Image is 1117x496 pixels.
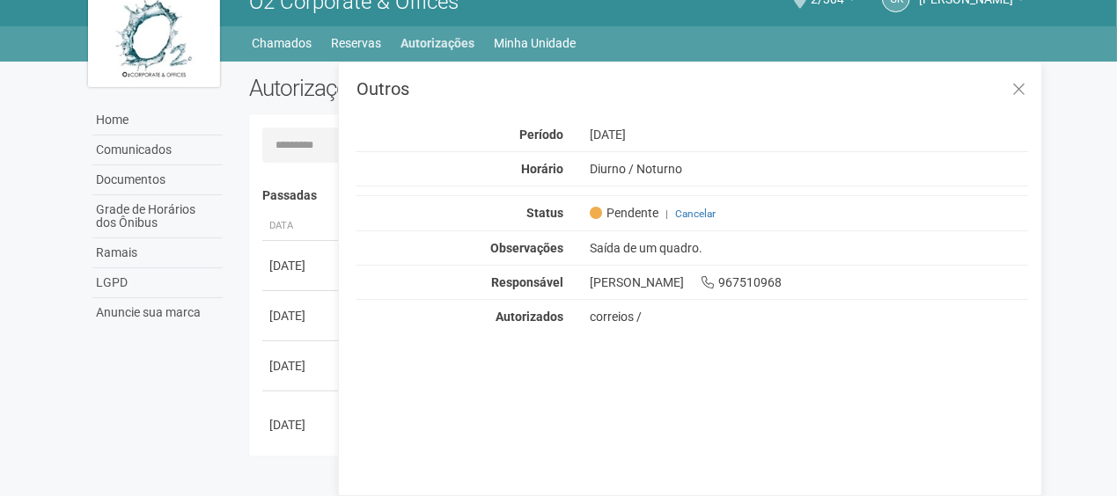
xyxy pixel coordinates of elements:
[269,257,334,274] div: [DATE]
[92,268,223,298] a: LGPD
[262,189,1017,202] h4: Passadas
[269,307,334,325] div: [DATE]
[356,80,1028,98] h3: Outros
[577,161,1042,177] div: Diurno / Noturno
[521,162,563,176] strong: Horário
[269,357,334,375] div: [DATE]
[92,106,223,135] a: Home
[590,309,1029,325] div: correios /
[519,128,563,142] strong: Período
[577,127,1042,142] div: [DATE]
[590,205,658,221] span: Pendente
[249,75,626,101] h2: Autorizações
[262,212,342,241] th: Data
[92,238,223,268] a: Ramais
[491,275,563,289] strong: Responsável
[577,240,1042,256] div: Saída de um quadro.
[92,298,223,327] a: Anuncie sua marca
[675,208,716,220] a: Cancelar
[92,195,223,238] a: Grade de Horários dos Ônibus
[526,206,563,220] strong: Status
[253,31,312,55] a: Chamados
[496,310,563,324] strong: Autorizados
[92,165,223,195] a: Documentos
[495,31,577,55] a: Minha Unidade
[665,208,668,220] span: |
[401,31,475,55] a: Autorizações
[269,416,334,434] div: [DATE]
[490,241,563,255] strong: Observações
[92,135,223,165] a: Comunicados
[577,274,1042,290] div: [PERSON_NAME] 967510968
[332,31,382,55] a: Reservas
